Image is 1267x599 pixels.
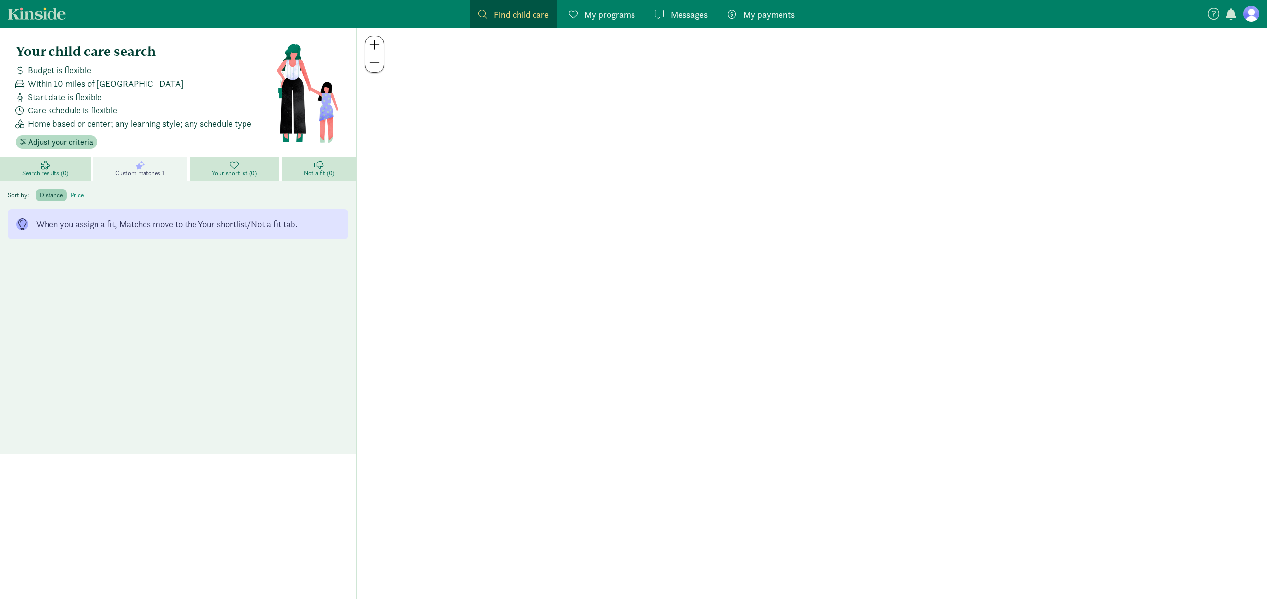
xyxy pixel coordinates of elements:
[671,8,708,21] span: Messages
[28,63,91,77] span: Budget is flexible
[212,169,257,177] span: Your shortlist (0)
[304,169,334,177] span: Not a fit (0)
[67,189,88,201] label: price
[28,90,102,104] span: Start date is flexible
[22,169,68,177] span: Search results (0)
[190,157,282,181] a: Your shortlist (0)
[282,157,356,181] a: Not a fit (0)
[28,136,93,148] span: Adjust your criteria
[28,104,117,117] span: Care schedule is flexible
[585,8,635,21] span: My programs
[36,218,297,231] div: When you assign a fit, Matches move to the Your shortlist/Not a fit tab.
[16,135,97,149] button: Adjust your criteria
[115,169,165,177] span: Custom matches 1
[8,7,66,20] a: Kinside
[743,8,795,21] span: My payments
[494,8,549,21] span: Find child care
[28,77,184,90] span: Within 10 miles of [GEOGRAPHIC_DATA]
[8,191,34,199] span: Sort by:
[28,117,251,130] span: Home based or center; any learning style; any schedule type
[93,157,190,181] a: Custom matches 1
[16,44,276,59] h4: Your child care search
[36,189,66,201] label: distance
